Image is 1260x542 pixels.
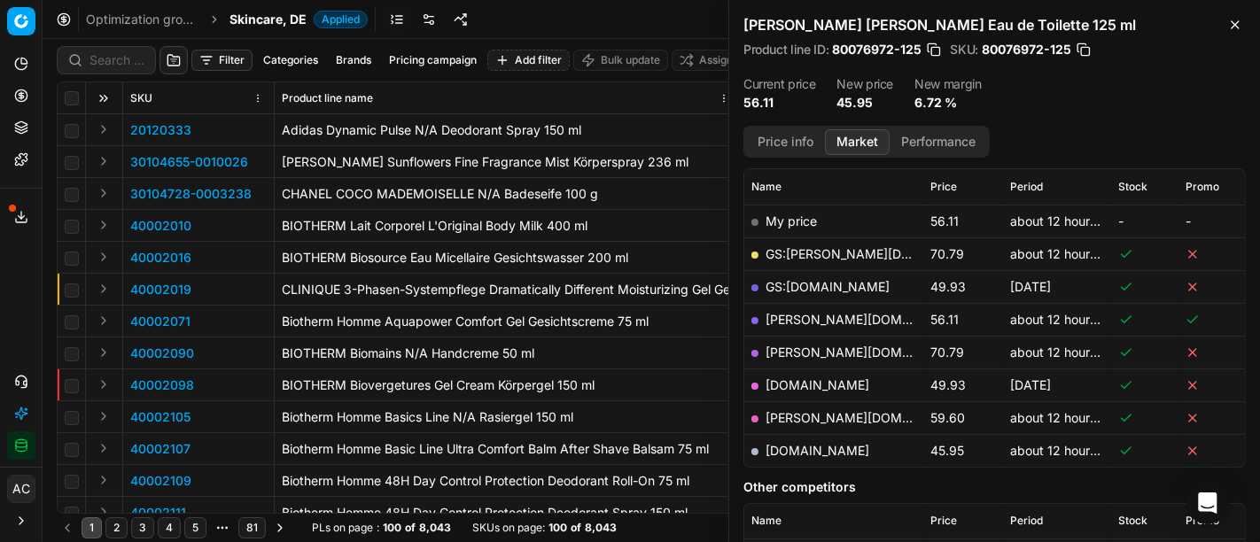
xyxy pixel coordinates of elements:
button: 40002109 [130,472,191,490]
span: Promo [1186,514,1219,528]
span: Period [1010,180,1043,194]
div: CLINIQUE 3-Phasen-Systempflege Dramatically Different Moisturizing Gel Gesichtsgel 125 ml [282,281,733,298]
strong: 100 [548,521,567,535]
div: Biotherm Homme 48H Day Control Protection Deodorant Spray 150 ml [282,504,733,522]
button: Categories [256,50,325,71]
div: Biotherm Homme Basics Line N/A Rasiergel 150 ml [282,408,733,426]
button: Expand [93,119,114,140]
span: Price [930,180,957,194]
div: Adidas Dynamic Pulse N/A Deodorant Spray 150 ml [282,121,733,139]
span: about 12 hours ago [1010,246,1122,261]
button: Expand [93,501,114,523]
button: Expand [93,469,114,491]
dd: 6.72 % [914,94,982,112]
div: BIOTHERM Lait Corporel L'Original Body Milk 400 ml [282,217,733,235]
button: 3 [131,517,154,538]
span: 70.79 [930,246,964,261]
span: 56.11 [930,213,959,228]
button: Pricing campaign [382,50,484,71]
dd: 56.11 [743,94,815,112]
button: 2 [105,517,128,538]
p: 30104655-0010026 [130,153,248,171]
span: 70.79 [930,345,964,360]
button: Expand [93,310,114,331]
strong: of [405,521,416,535]
a: Optimization groups [86,11,199,28]
div: Open Intercom Messenger [1186,482,1229,524]
dt: New margin [914,78,982,90]
a: GS:[PERSON_NAME][DOMAIN_NAME] [766,246,992,261]
span: [DATE] [1010,377,1051,392]
a: GS:[DOMAIN_NAME] [766,279,890,294]
p: 30104728-0003238 [130,185,252,203]
button: 40002071 [130,313,191,330]
button: 81 [238,517,266,538]
div: BIOTHERM Biovergetures Gel Cream Körpergel 150 ml [282,376,733,394]
button: 4 [158,517,181,538]
button: 40002019 [130,281,191,298]
span: SKU : [950,43,978,56]
button: 40002107 [130,440,191,458]
span: [DATE] [1010,279,1051,294]
button: 40002111 [130,504,186,522]
span: 80076972-125 [832,41,922,58]
div: Biotherm Homme Basic Line Ultra Comfort Balm After Shave Balsam 75 ml [282,440,733,458]
div: [PERSON_NAME] Sunflowers Fine Fragrance Mist Körperspray 236 ml [282,153,733,171]
span: Price [930,514,957,528]
span: about 12 hours ago [1010,443,1122,458]
button: AC [7,475,35,503]
span: My price [766,213,817,228]
button: 5 [184,517,206,538]
div: BIOTHERM Biomains N/A Handcreme 50 ml [282,345,733,362]
dd: 45.95 [836,94,893,112]
span: about 12 hours ago [1010,345,1122,360]
span: 59.60 [930,410,965,425]
span: 49.93 [930,377,966,392]
button: 40002105 [130,408,191,426]
span: PLs on page [312,521,373,535]
span: 56.11 [930,312,959,327]
span: AC [8,476,35,502]
nav: pagination [57,515,291,540]
span: Name [751,514,782,528]
p: 20120333 [130,121,191,139]
span: Product line ID : [743,43,828,56]
a: [PERSON_NAME][DOMAIN_NAME] [766,410,971,425]
span: Name [751,180,782,194]
span: about 12 hours ago [1010,312,1122,327]
span: Promo [1186,180,1219,194]
span: Stock [1119,180,1148,194]
h2: [PERSON_NAME] [PERSON_NAME] Eau de Toilette 125 ml [743,14,1246,35]
span: Skincare, DE [229,11,307,28]
span: about 12 hours ago [1010,213,1122,228]
strong: 8,043 [419,521,451,535]
button: Market [825,129,890,155]
td: - [1178,205,1245,237]
input: Search by SKU or title [89,51,144,69]
span: 49.93 [930,279,966,294]
span: Applied [314,11,368,28]
button: Expand all [93,88,114,109]
button: Expand [93,406,114,427]
span: SKU [130,91,152,105]
button: Expand [93,374,114,395]
h5: Other competitors [743,478,1246,496]
a: [DOMAIN_NAME] [766,377,869,392]
button: 40002098 [130,376,194,394]
button: 40002016 [130,249,191,267]
span: Product line name [282,91,373,105]
span: 80076972-125 [982,41,1071,58]
dt: Current price [743,78,815,90]
nav: breadcrumb [86,11,368,28]
button: Price info [746,129,825,155]
span: Period [1010,514,1043,528]
button: Brands [329,50,378,71]
button: Go to next page [269,517,291,538]
span: SKUs on page : [472,521,545,535]
span: 45.95 [930,443,964,458]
